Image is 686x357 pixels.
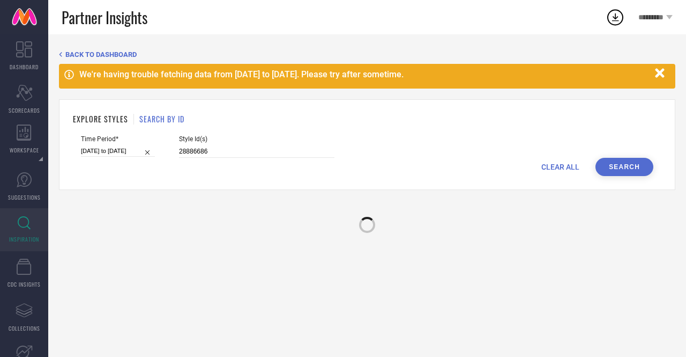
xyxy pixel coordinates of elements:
span: WORKSPACE [10,146,39,154]
span: Time Period* [81,135,155,143]
div: We're having trouble fetching data from [DATE] to [DATE]. Please try after sometime. [79,69,650,79]
span: SUGGESTIONS [8,193,41,201]
input: Select time period [81,145,155,157]
span: Partner Insights [62,6,147,28]
span: CDC INSIGHTS [8,280,41,288]
span: INSPIRATION [9,235,39,243]
div: Back TO Dashboard [59,50,675,59]
input: Enter comma separated style ids e.g. 12345, 67890 [179,145,334,158]
span: SCORECARDS [9,106,40,114]
span: DASHBOARD [10,63,39,71]
span: BACK TO DASHBOARD [65,50,137,59]
span: CLEAR ALL [541,163,579,171]
button: Search [595,158,653,176]
span: Style Id(s) [179,135,334,143]
h1: EXPLORE STYLES [73,113,128,125]
h1: SEARCH BY ID [139,113,184,125]
span: COLLECTIONS [9,324,40,332]
div: Open download list [606,8,625,27]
